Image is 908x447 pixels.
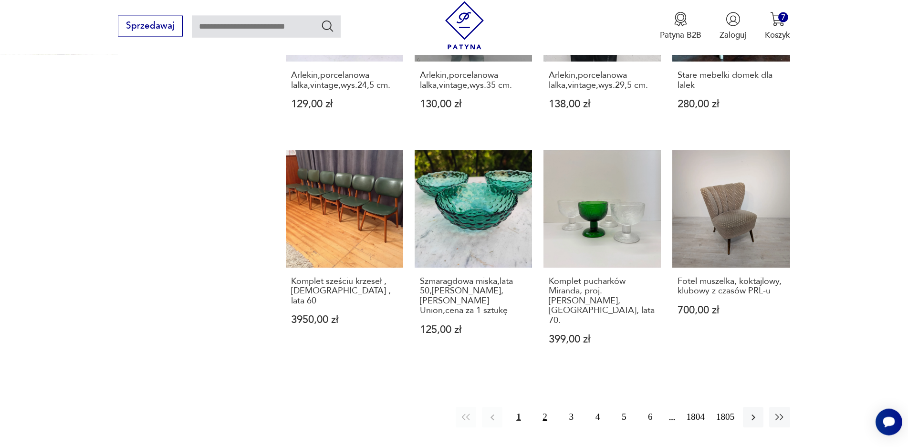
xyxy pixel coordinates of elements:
[543,150,661,367] a: Komplet pucharków Miranda, proj. Heikki Orvola, Finlandia, lata 70.Komplet pucharków Miranda, pro...
[291,315,398,325] p: 3950,00 zł
[660,30,701,41] p: Patyna B2B
[286,150,403,367] a: Komplet sześciu krzeseł , Niemcy , lata 60Komplet sześciu krzeseł , [DEMOGRAPHIC_DATA] , lata 603...
[778,12,788,22] div: 7
[549,71,656,90] h3: Arlekin,porcelanowa lalka,vintage,wys.29,5 cm.
[118,23,182,31] a: Sprzedawaj
[291,71,398,90] h3: Arlekin,porcelanowa lalka,vintage,wys.24,5 cm.
[508,407,529,427] button: 1
[660,12,701,41] a: Ikona medaluPatyna B2B
[640,407,660,427] button: 6
[678,99,785,109] p: 280,00 zł
[440,1,489,50] img: Patyna - sklep z meblami i dekoracjami vintage
[291,99,398,109] p: 129,00 zł
[684,407,708,427] button: 1804
[720,30,746,41] p: Zaloguj
[420,277,527,316] h3: Szmaragdowa miska,lata 50,[PERSON_NAME],[PERSON_NAME] Union,cena za 1 sztukę
[720,12,746,41] button: Zaloguj
[770,12,785,27] img: Ikona koszyka
[321,19,334,33] button: Szukaj
[415,150,532,367] a: Szmaragdowa miska,lata 50,Pavel Pánek,Sklo Union,cena za 1 sztukęSzmaragdowa miska,lata 50,[PERSO...
[765,30,790,41] p: Koszyk
[765,12,790,41] button: 7Koszyk
[420,325,527,335] p: 125,00 zł
[713,407,737,427] button: 1805
[726,12,741,27] img: Ikonka użytkownika
[672,150,790,367] a: Fotel muszelka, koktajlowy, klubowy z czasów PRL-uFotel muszelka, koktajlowy, klubowy z czasów PR...
[678,305,785,315] p: 700,00 zł
[549,277,656,325] h3: Komplet pucharków Miranda, proj. [PERSON_NAME], [GEOGRAPHIC_DATA], lata 70.
[420,99,527,109] p: 130,00 zł
[549,99,656,109] p: 138,00 zł
[678,277,785,296] h3: Fotel muszelka, koktajlowy, klubowy z czasów PRL-u
[291,277,398,306] h3: Komplet sześciu krzeseł , [DEMOGRAPHIC_DATA] , lata 60
[420,71,527,90] h3: Arlekin,porcelanowa lalka,vintage,wys.35 cm.
[118,16,182,37] button: Sprzedawaj
[549,334,656,344] p: 399,00 zł
[587,407,608,427] button: 4
[535,407,555,427] button: 2
[561,407,582,427] button: 3
[678,71,785,90] h3: Stare mebelki domek dla lalek
[614,407,634,427] button: 5
[876,409,902,436] iframe: Smartsupp widget button
[660,12,701,41] button: Patyna B2B
[673,12,688,27] img: Ikona medalu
